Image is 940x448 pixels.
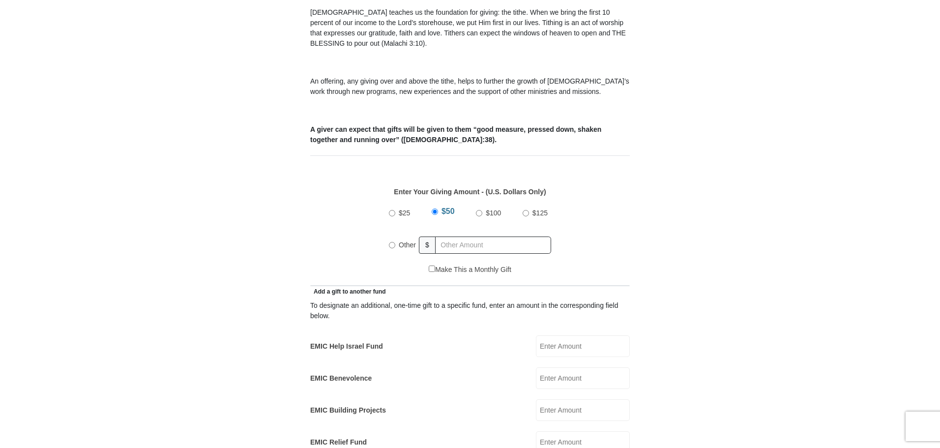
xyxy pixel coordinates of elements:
span: Add a gift to another fund [310,288,386,295]
p: An offering, any giving over and above the tithe, helps to further the growth of [DEMOGRAPHIC_DAT... [310,76,630,97]
label: EMIC Benevolence [310,373,372,384]
input: Enter Amount [536,399,630,421]
p: [DEMOGRAPHIC_DATA] teaches us the foundation for giving: the tithe. When we bring the first 10 pe... [310,7,630,49]
strong: Enter Your Giving Amount - (U.S. Dollars Only) [394,188,546,196]
input: Enter Amount [536,367,630,389]
label: EMIC Relief Fund [310,437,367,448]
label: Make This a Monthly Gift [429,265,511,275]
input: Other Amount [435,237,551,254]
div: To designate an additional, one-time gift to a specific fund, enter an amount in the correspondin... [310,300,630,321]
label: EMIC Help Israel Fund [310,341,383,352]
span: $50 [441,207,455,215]
input: Make This a Monthly Gift [429,266,435,272]
span: $125 [532,209,548,217]
b: A giver can expect that gifts will be given to them “good measure, pressed down, shaken together ... [310,125,601,144]
input: Enter Amount [536,335,630,357]
span: $25 [399,209,410,217]
label: EMIC Building Projects [310,405,386,416]
span: $100 [486,209,501,217]
span: Other [399,241,416,249]
span: $ [419,237,436,254]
